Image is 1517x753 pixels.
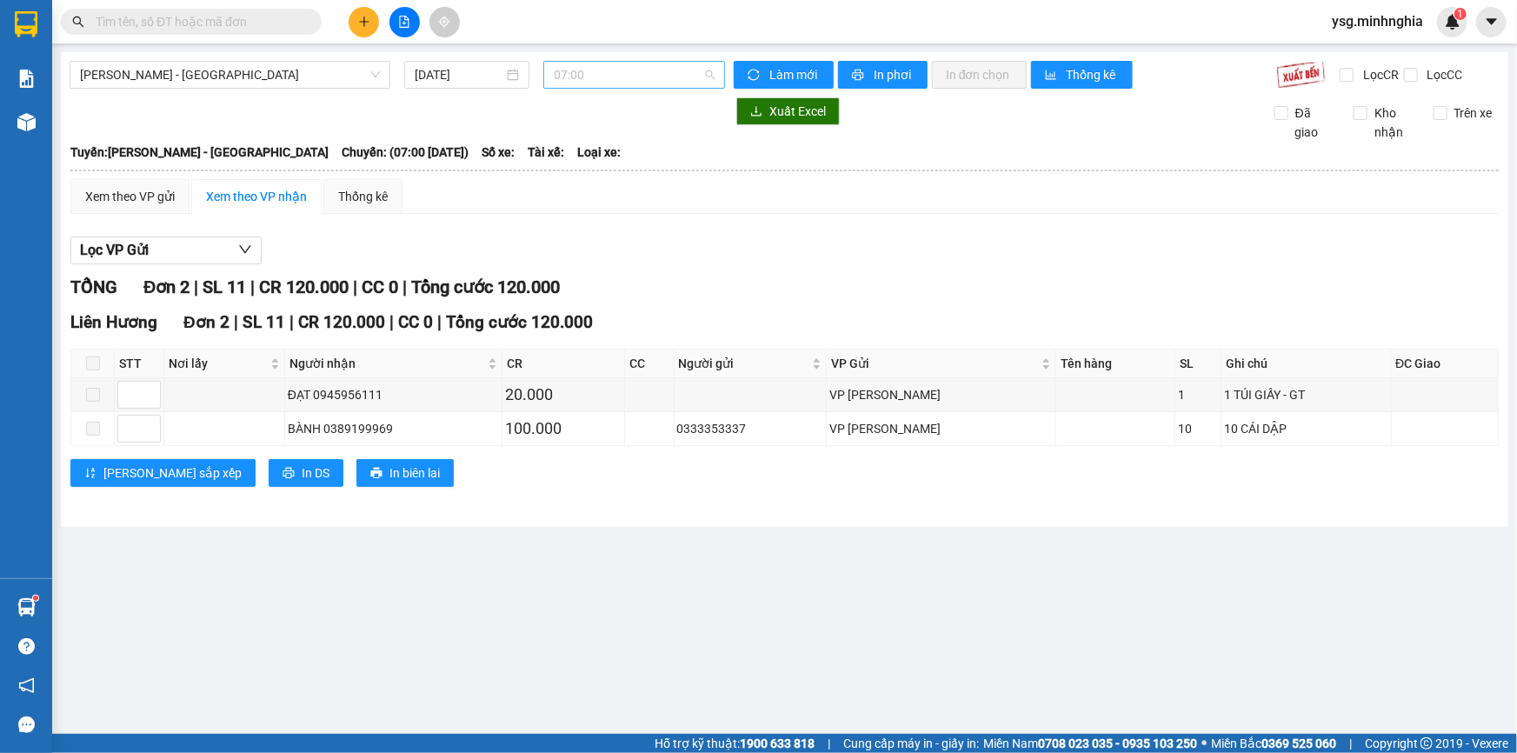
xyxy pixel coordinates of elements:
[829,419,1053,438] div: VP [PERSON_NAME]
[446,312,593,332] span: Tổng cước 120.000
[103,463,242,483] span: [PERSON_NAME] sắp xếp
[874,65,914,84] span: In phơi
[80,239,149,261] span: Lọc VP Gửi
[1178,385,1218,404] div: 1
[1445,14,1460,30] img: icon-new-feature
[85,187,175,206] div: Xem theo VP gửi
[554,62,715,88] span: 07:00
[740,736,815,750] strong: 1900 633 818
[1224,385,1388,404] div: 1 TÚI GIẤY - GT
[70,312,157,332] span: Liên Hương
[852,69,867,83] span: printer
[353,277,357,297] span: |
[389,7,420,37] button: file-add
[398,312,433,332] span: CC 0
[398,16,410,28] span: file-add
[482,143,515,162] span: Số xe:
[502,350,625,378] th: CR
[298,312,385,332] span: CR 120.000
[143,277,190,297] span: Đơn 2
[577,143,621,162] span: Loại xe:
[356,459,454,487] button: printerIn biên lai
[18,677,35,694] span: notification
[15,11,37,37] img: logo-vxr
[1175,350,1221,378] th: SL
[1367,103,1420,142] span: Kho nhận
[338,187,388,206] div: Thống kê
[1421,65,1466,84] span: Lọc CC
[1221,350,1392,378] th: Ghi chú
[625,350,675,378] th: CC
[1211,734,1336,753] span: Miền Bắc
[1318,10,1437,32] span: ysg.minhnghia
[18,638,35,655] span: question-circle
[827,412,1056,446] td: VP Phan Rí
[243,312,285,332] span: SL 11
[411,277,560,297] span: Tổng cước 120.000
[750,105,762,119] span: download
[1045,69,1060,83] span: bar-chart
[72,16,84,28] span: search
[1038,736,1197,750] strong: 0708 023 035 - 0935 103 250
[1224,419,1388,438] div: 10 CÁI DẬP
[1454,8,1467,20] sup: 1
[250,277,255,297] span: |
[389,312,394,332] span: |
[84,467,96,481] span: sort-ascending
[1031,61,1133,89] button: bar-chartThống kê
[70,277,117,297] span: TỔNG
[70,459,256,487] button: sort-ascending[PERSON_NAME] sắp xếp
[827,378,1056,412] td: VP Phan Rí
[1276,61,1326,89] img: 9k=
[838,61,928,89] button: printerIn phơi
[828,734,830,753] span: |
[194,277,198,297] span: |
[288,385,499,404] div: ĐẠT 0945956111
[1447,103,1500,123] span: Trên xe
[70,145,329,159] b: Tuyến: [PERSON_NAME] - [GEOGRAPHIC_DATA]
[505,383,622,407] div: 20.000
[17,70,36,88] img: solution-icon
[1056,350,1175,378] th: Tên hàng
[1457,8,1463,20] span: 1
[736,97,840,125] button: downloadXuất Excel
[283,467,295,481] span: printer
[389,463,440,483] span: In biên lai
[342,143,469,162] span: Chuyến: (07:00 [DATE])
[70,237,262,264] button: Lọc VP Gửi
[1261,736,1336,750] strong: 0369 525 060
[183,312,230,332] span: Đơn 2
[238,243,252,257] span: down
[437,312,442,332] span: |
[769,65,820,84] span: Làm mới
[1421,737,1433,750] span: copyright
[1201,740,1207,747] span: ⚪️
[362,277,398,297] span: CC 0
[505,416,622,441] div: 100.000
[415,65,503,84] input: 12/09/2025
[169,354,267,373] span: Nơi lấy
[528,143,564,162] span: Tài xế:
[843,734,979,753] span: Cung cấp máy in - giấy in:
[17,598,36,616] img: warehouse-icon
[269,459,343,487] button: printerIn DS
[17,113,36,131] img: warehouse-icon
[438,16,450,28] span: aim
[33,596,38,601] sup: 1
[983,734,1197,753] span: Miền Nam
[1356,65,1401,84] span: Lọc CR
[289,354,484,373] span: Người nhận
[829,385,1053,404] div: VP [PERSON_NAME]
[234,312,238,332] span: |
[289,312,294,332] span: |
[80,62,380,88] span: Phan Rí - Sài Gòn
[18,716,35,733] span: message
[655,734,815,753] span: Hỗ trợ kỹ thuật:
[1349,734,1352,753] span: |
[370,467,383,481] span: printer
[1476,7,1507,37] button: caret-down
[1178,419,1218,438] div: 10
[734,61,834,89] button: syncLàm mới
[679,354,809,373] span: Người gửi
[288,419,499,438] div: BÀNH 0389199969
